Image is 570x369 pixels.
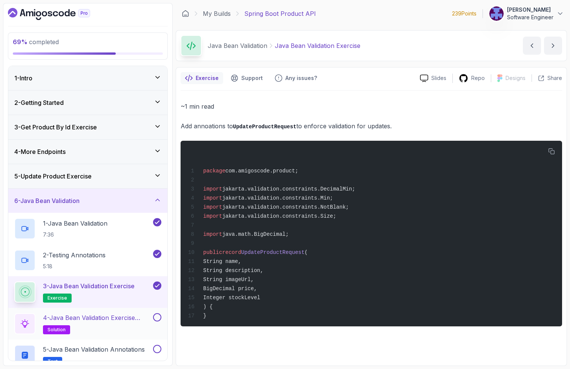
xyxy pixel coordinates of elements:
[14,123,97,132] h3: 3 - Get Product By Id Exercise
[47,358,58,364] span: Text
[43,313,152,322] p: 4 - Java Bean Validation Exercise Solution
[203,295,260,301] span: Integer stockLevel
[181,72,223,84] button: notes button
[43,251,106,260] p: 2 - Testing Annotations
[8,91,167,115] button: 2-Getting Started
[43,345,145,354] p: 5 - Java Bean Validation Annotations
[43,281,135,291] p: 3 - Java Bean Validation Exercise
[203,231,222,237] span: import
[222,249,241,255] span: record
[544,37,562,55] button: next content
[14,313,161,334] button: 4-Java Bean Validation Exercise Solutionsolution
[203,313,206,319] span: }
[8,8,107,20] a: Dashboard
[203,213,222,219] span: import
[507,6,553,14] p: [PERSON_NAME]
[431,74,446,82] p: Slides
[203,249,222,255] span: public
[181,121,562,132] p: Add annoations to to enforce validation for updates.
[489,6,504,21] img: user profile image
[285,74,317,82] p: Any issues?
[14,218,161,239] button: 1-Java Bean Validation7:36
[182,10,189,17] a: Dashboard
[452,10,477,17] p: 239 Points
[203,286,257,292] span: BigDecimal price,
[14,98,64,107] h3: 2 - Getting Started
[489,6,564,21] button: user profile image[PERSON_NAME]Software Engineer
[241,249,305,255] span: UpdateProductRequest
[203,168,225,174] span: package
[523,37,541,55] button: previous content
[203,195,222,201] span: import
[226,72,267,84] button: Support button
[241,74,263,82] p: Support
[507,14,553,21] p: Software Engineer
[181,101,562,112] p: ~1 min read
[203,277,254,283] span: String imageUrl,
[196,74,219,82] p: Exercise
[453,74,491,83] a: Repo
[13,38,59,46] span: completed
[532,74,562,82] button: Share
[14,74,32,83] h3: 1 - Intro
[8,189,167,213] button: 6-Java Bean Validation
[14,196,80,205] h3: 6 - Java Bean Validation
[305,249,308,255] span: (
[14,172,92,181] h3: 5 - Update Product Exercise
[222,186,355,192] span: jakarta.validation.constraints.DecimalMin;
[43,231,107,238] p: 7:36
[203,204,222,210] span: import
[225,168,298,174] span: com.amigoscode.product;
[8,115,167,139] button: 3-Get Product By Id Exercise
[13,38,28,46] span: 69 %
[270,72,322,84] button: Feedback button
[222,195,333,201] span: jakarta.validation.constraints.Min;
[203,268,264,274] span: String description,
[222,213,336,219] span: jakarta.validation.constraints.Size;
[233,124,296,130] code: UpdateProductRequest
[8,164,167,188] button: 5-Update Product Exercise
[506,74,526,82] p: Designs
[14,147,66,156] h3: 4 - More Endpoints
[203,258,241,264] span: String name,
[8,140,167,164] button: 4-More Endpoints
[43,263,106,270] p: 5:18
[14,345,161,366] button: 5-Java Bean Validation AnnotationsText
[275,41,360,50] p: Java Bean Validation Exercise
[47,295,67,301] span: exercise
[8,66,167,90] button: 1-Intro
[203,304,213,310] span: ) {
[547,74,562,82] p: Share
[43,219,107,228] p: 1 - Java Bean Validation
[14,281,161,303] button: 3-Java Bean Validation Exerciseexercise
[222,231,288,237] span: java.math.BigDecimal;
[414,74,452,82] a: Slides
[222,204,349,210] span: jakarta.validation.constraints.NotBlank;
[208,41,267,50] p: Java Bean Validation
[471,74,485,82] p: Repo
[203,9,231,18] a: My Builds
[244,9,316,18] p: Spring Boot Product API
[14,250,161,271] button: 2-Testing Annotations5:18
[203,186,222,192] span: import
[47,327,66,333] span: solution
